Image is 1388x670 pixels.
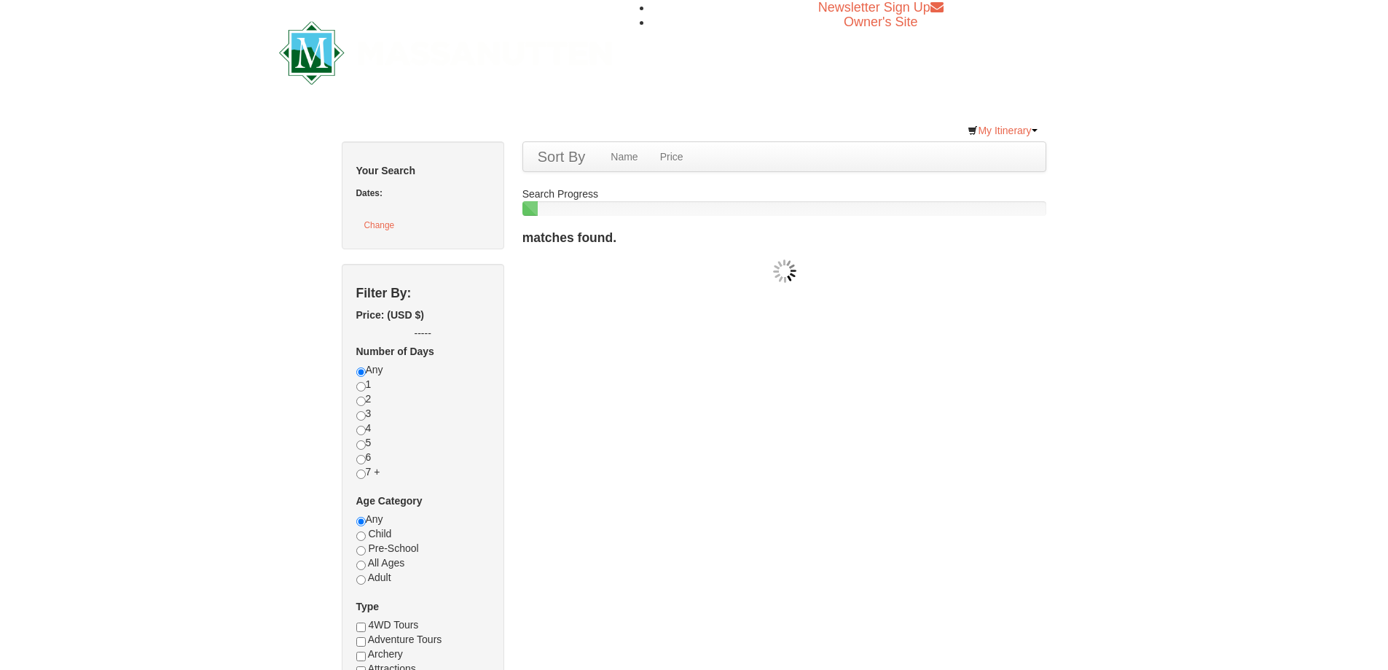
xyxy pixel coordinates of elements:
[522,230,1047,245] h4: matches found.
[844,15,917,29] a: Owner's Site
[958,120,1046,141] a: My Itinerary
[368,648,403,660] span: Archery
[356,326,490,340] label: -
[368,634,442,645] span: Adventure Tours
[356,216,403,235] button: Change
[356,362,490,494] div: Any 1 2 3 4 5 6 7 +
[356,309,424,321] strong: Price: (USD $)
[368,542,418,554] span: Pre-School
[522,187,1047,216] div: Search Progress
[523,142,600,171] a: Sort By
[356,286,490,300] h4: Filter By:
[279,21,613,85] img: Massanutten Resort Logo
[356,346,434,357] strong: Number of Days
[649,142,694,171] a: Price
[415,327,421,339] span: --
[356,512,490,599] div: Any
[773,260,796,283] img: wait gif
[368,572,391,583] span: Adult
[356,163,490,178] h5: Your Search
[368,557,405,569] span: All Ages
[600,142,648,171] a: Name
[368,528,391,539] span: Child
[279,34,613,68] a: Massanutten Resort
[356,495,423,507] strong: Age Category
[425,327,431,339] span: --
[356,188,383,198] strong: Dates:
[356,601,380,612] strong: Type
[368,619,418,631] span: 4WD Tours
